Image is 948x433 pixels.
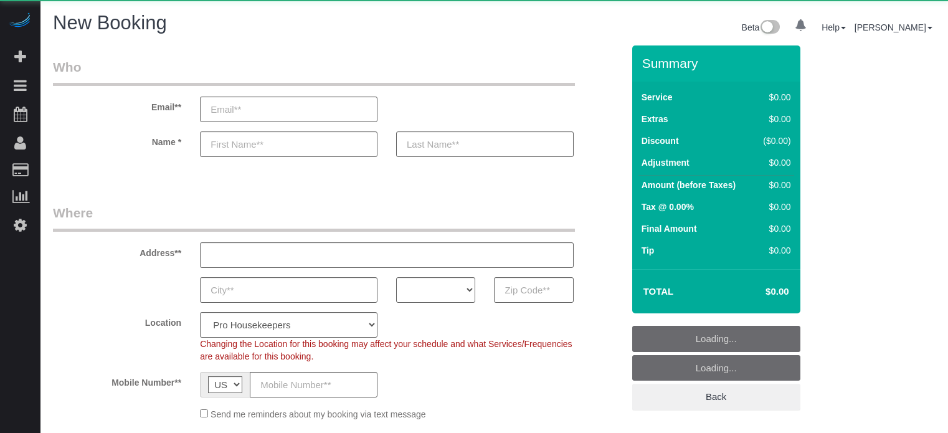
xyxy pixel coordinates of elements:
[494,277,573,303] input: Zip Code**
[642,222,697,235] label: Final Amount
[728,287,789,297] h4: $0.00
[822,22,846,32] a: Help
[758,222,791,235] div: $0.00
[642,135,679,147] label: Discount
[632,384,800,410] a: Back
[396,131,574,157] input: Last Name**
[742,22,780,32] a: Beta
[642,91,673,103] label: Service
[200,131,377,157] input: First Name**
[758,91,791,103] div: $0.00
[44,372,191,389] label: Mobile Number**
[53,58,575,86] legend: Who
[44,312,191,329] label: Location
[7,12,32,30] img: Automaid Logo
[758,156,791,169] div: $0.00
[642,244,655,257] label: Tip
[758,244,791,257] div: $0.00
[758,201,791,213] div: $0.00
[211,409,426,419] span: Send me reminders about my booking via text message
[642,56,794,70] h3: Summary
[758,113,791,125] div: $0.00
[855,22,932,32] a: [PERSON_NAME]
[758,135,791,147] div: ($0.00)
[642,201,694,213] label: Tax @ 0.00%
[53,12,167,34] span: New Booking
[643,286,674,297] strong: Total
[642,156,690,169] label: Adjustment
[642,179,736,191] label: Amount (before Taxes)
[250,372,377,397] input: Mobile Number**
[53,204,575,232] legend: Where
[200,339,572,361] span: Changing the Location for this booking may affect your schedule and what Services/Frequencies are...
[642,113,668,125] label: Extras
[758,179,791,191] div: $0.00
[759,20,780,36] img: New interface
[44,131,191,148] label: Name *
